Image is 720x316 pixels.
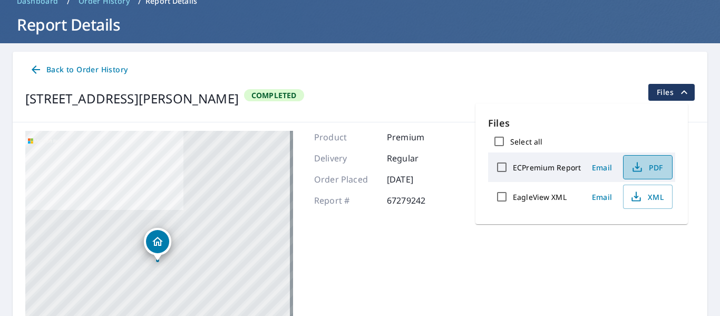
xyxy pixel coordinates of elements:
[30,63,128,76] span: Back to Order History
[314,152,377,165] p: Delivery
[510,137,542,147] label: Select all
[13,14,707,35] h1: Report Details
[245,90,303,100] span: Completed
[25,60,132,80] a: Back to Order History
[25,89,239,108] div: [STREET_ADDRESS][PERSON_NAME]
[623,155,673,179] button: PDF
[387,173,450,186] p: [DATE]
[585,159,619,176] button: Email
[387,194,450,207] p: 67279242
[589,162,615,173] span: Email
[513,162,581,173] label: ECPremium Report
[623,185,673,209] button: XML
[585,189,619,205] button: Email
[513,192,567,202] label: EagleView XML
[648,84,695,101] button: filesDropdownBtn-67279242
[488,116,675,130] p: Files
[657,86,690,99] span: Files
[144,228,171,261] div: Dropped pin, building 1, Residential property, 2651 Russell Cave Rd Lexington, KY 40511
[314,194,377,207] p: Report #
[589,192,615,202] span: Email
[387,131,450,143] p: Premium
[630,161,664,174] span: PDF
[314,131,377,143] p: Product
[314,173,377,186] p: Order Placed
[630,190,664,203] span: XML
[387,152,450,165] p: Regular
